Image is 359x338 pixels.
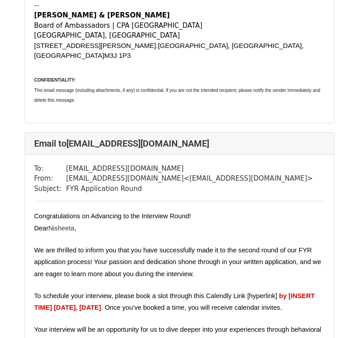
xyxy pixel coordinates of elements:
[34,225,48,232] span: Dear
[34,164,66,174] td: To:
[34,173,66,184] td: From:
[34,292,317,311] span: by [INSERT TIME] [DATE], [DATE]
[34,88,320,103] font: This email message (including attachments, if any) is confidential. If you are not the intended r...
[66,164,313,174] td: [EMAIL_ADDRESS][DOMAIN_NAME]
[34,78,76,82] b: CONFIDENTIALITY:
[48,225,74,232] span: Nisheeta
[314,295,359,338] iframe: Chat Widget
[34,138,325,149] h4: Email to [EMAIL_ADDRESS][DOMAIN_NAME]
[66,184,313,194] td: FYR Application Round
[104,52,131,59] span: M3J 1P3
[34,247,323,277] span: We are thrilled to inform you that you have successfully made it to the second round of our FYR a...
[34,292,277,299] span: To schedule your interview, please book a slot through this Calendly Link [hyperlink]
[34,184,66,194] td: Subject:
[34,42,158,49] span: [STREET_ADDRESS][PERSON_NAME].
[66,173,313,184] td: [EMAIL_ADDRESS][DOMAIN_NAME] < [EMAIL_ADDRESS][DOMAIN_NAME] >
[101,304,282,311] span: . Once you’ve booked a time, you will receive calendar invites.
[34,212,191,220] span: Congratulations on Advancing to the Interview Round!
[34,11,170,19] font: [PERSON_NAME] & [PERSON_NAME]
[34,31,180,39] font: [GEOGRAPHIC_DATA], [GEOGRAPHIC_DATA]
[34,22,202,30] font: Board of Ambassadors | CPA [GEOGRAPHIC_DATA]
[34,42,304,60] span: [GEOGRAPHIC_DATA], [GEOGRAPHIC_DATA], [GEOGRAPHIC_DATA]
[34,1,39,9] span: --
[74,225,76,232] span: ,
